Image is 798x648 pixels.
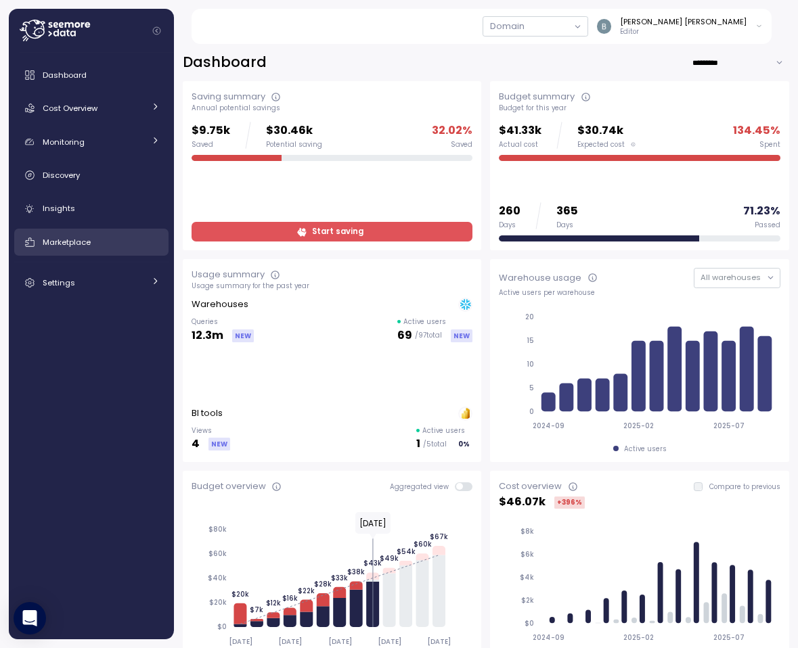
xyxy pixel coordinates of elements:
p: Views [192,426,230,436]
tspan: [DATE] [378,637,401,646]
div: NEW [451,329,472,342]
tspan: $38k [347,568,365,576]
p: Active users [403,317,446,327]
p: $30.46k [266,122,322,140]
span: Settings [43,277,75,288]
tspan: 20 [526,313,535,321]
p: / 97 total [415,331,442,340]
tspan: $16k [282,594,298,603]
text: [DATE] [359,517,386,529]
div: Budget for this year [499,103,780,113]
div: Actual cost [499,140,541,149]
tspan: 2024-09 [533,421,565,430]
p: 12.3m [192,327,223,345]
tspan: 2025-07 [714,421,745,430]
div: Usage summary [192,268,265,281]
p: 1 [416,435,420,453]
tspan: [DATE] [427,637,451,646]
a: Monitoring [14,129,169,156]
div: 0 % [456,438,472,450]
p: $41.33k [499,122,541,140]
p: Editor [620,27,747,37]
div: +396 % [554,496,585,509]
p: $ 46.07k [499,493,546,511]
div: Annual potential savings [192,103,473,113]
div: NEW [232,329,254,342]
div: NEW [208,438,230,450]
div: Days [556,221,578,230]
tspan: $4k [520,573,535,582]
span: Insights [43,203,75,214]
div: Saved [451,140,472,149]
p: 134.45 % [733,122,780,140]
p: 71.23 % [743,202,780,221]
span: Monitoring [43,137,85,147]
tspan: [DATE] [328,637,351,646]
div: Active users per warehouse [499,288,780,298]
tspan: 0 [530,407,535,416]
tspan: $33k [331,574,348,582]
tspan: $8k [521,527,535,536]
tspan: $60k [208,549,227,558]
a: Start saving [192,222,473,241]
p: $9.75k [192,122,230,140]
a: Marketplace [14,229,169,256]
tspan: 2025-02 [624,633,655,642]
div: Potential saving [266,140,322,149]
tspan: $43k [363,559,382,568]
p: BI tools [192,407,223,420]
div: Budget summary [499,90,575,103]
tspan: $67k [430,532,448,541]
tspan: $7k [250,605,263,614]
tspan: $28k [314,580,332,588]
p: 260 [499,202,520,221]
p: 69 [397,327,412,345]
div: Days [499,221,520,230]
span: Discovery [43,170,80,181]
tspan: $40k [208,574,227,582]
div: [PERSON_NAME] [PERSON_NAME] [620,16,747,27]
a: Settings [14,269,169,296]
tspan: [DATE] [278,637,302,646]
tspan: 15 [527,336,535,345]
a: Cost Overview [14,95,169,122]
img: ACg8ocJyWE6xOp1B6yfOOo1RrzZBXz9fCX43NtCsscuvf8X-nP99eg=s96-c [597,19,611,33]
p: Active users [422,426,465,436]
div: Open Intercom Messenger [14,602,46,634]
p: Warehouses [192,298,248,311]
tspan: $22k [298,586,315,595]
div: Cost overview [499,480,562,493]
button: All warehouses [694,268,780,287]
tspan: $49k [380,554,399,563]
tspan: $0 [525,619,535,628]
span: Expected cost [577,140,625,149]
p: 365 [556,202,578,221]
tspan: 2025-02 [624,421,655,430]
tspan: $6k [521,550,535,559]
p: / 5 total [423,440,447,449]
a: Insights [14,195,169,223]
tspan: 5 [530,384,535,392]
tspan: $54k [396,547,415,556]
span: All warehouses [701,272,761,283]
div: Warehouse usage [499,271,581,285]
span: Cost Overview [43,103,97,114]
tspan: $0 [217,622,227,631]
tspan: [DATE] [228,637,252,646]
tspan: $20k [209,598,227,607]
p: Queries [192,317,254,327]
tspan: $20k [231,589,249,598]
span: Start saving [312,223,363,241]
span: Dashboard [43,70,87,80]
p: 4 [192,435,200,453]
h2: Dashboard [183,53,267,72]
tspan: $60k [413,540,431,549]
a: Dashboard [14,62,169,89]
tspan: $80k [208,525,227,534]
a: Discovery [14,162,169,189]
tspan: $12k [266,599,281,607]
tspan: 2025-07 [714,633,745,642]
div: Active users [624,444,667,454]
tspan: $2k [522,596,535,605]
div: Saved [192,140,230,149]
